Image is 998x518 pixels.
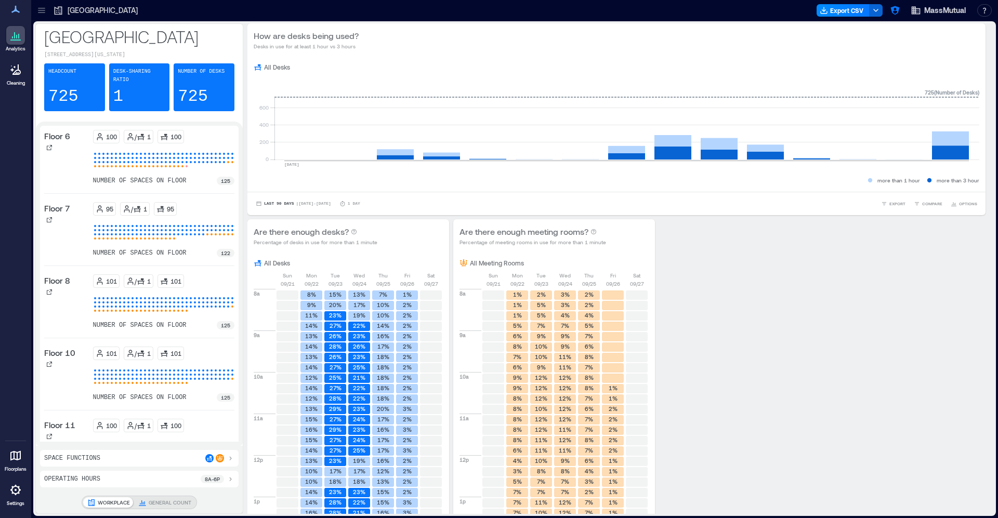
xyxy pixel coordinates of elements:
text: 11% [535,447,547,454]
text: 2% [403,384,412,391]
text: 4% [585,468,594,474]
text: 26% [353,343,365,350]
button: EXPORT [879,198,908,209]
text: 2% [609,447,618,454]
p: Percentage of desks in use for more than 1 minute [254,238,377,246]
text: 27% [330,416,342,422]
text: 14% [377,322,389,329]
p: Tue [536,271,546,280]
p: / [135,132,137,141]
text: 15% [305,416,318,422]
p: Floorplans [5,466,27,472]
text: 23% [329,312,342,318]
p: 10a [459,373,469,381]
p: Are there enough meeting rooms? [459,225,588,238]
text: 17% [353,301,365,308]
p: more than 1 hour [877,176,920,184]
text: 27% [330,322,342,329]
text: 2% [609,436,618,443]
text: 2% [403,478,412,485]
p: Desk-sharing ratio [113,68,166,84]
p: Wed [559,271,571,280]
text: 14% [305,364,318,370]
p: Are there enough desks? [254,225,349,238]
text: 12% [559,374,571,381]
text: 18% [377,374,389,381]
text: 23% [353,426,365,433]
text: 20% [377,405,389,412]
text: 2% [403,312,412,318]
text: 6% [513,447,522,454]
text: 7% [537,478,545,485]
p: 8a [459,289,466,298]
text: 16% [377,457,389,464]
p: Fri [404,271,410,280]
p: 09/27 [630,280,644,288]
text: 1% [513,312,522,318]
text: 2% [403,457,412,464]
text: 2% [403,322,412,329]
a: Settings [3,477,28,510]
text: 28% [329,395,342,402]
p: 12p [459,456,469,464]
text: 24% [353,436,365,443]
text: 6% [513,364,522,370]
p: 1 [143,205,147,213]
text: 16% [305,426,318,433]
text: 10% [535,405,547,412]
text: 2% [537,291,546,298]
text: 2% [403,395,412,402]
tspan: 600 [259,104,269,111]
text: 7% [585,426,593,433]
text: 3% [561,291,570,298]
text: 4% [513,457,522,464]
text: 2% [585,291,594,298]
text: 9% [513,384,522,391]
p: Analytics [6,46,25,52]
p: All Meeting Rooms [470,259,524,267]
p: 09/25 [582,280,596,288]
text: 29% [329,405,342,412]
p: number of spaces on floor [93,249,187,257]
p: 101 [106,277,117,285]
p: Floor 6 [44,130,70,142]
text: 10% [377,312,389,318]
p: 8a - 6p [205,475,220,483]
text: 9% [513,374,522,381]
text: 18% [377,384,389,391]
text: 7% [585,416,593,422]
text: 10% [377,301,389,308]
p: / [135,349,137,357]
text: 9% [561,343,570,350]
text: 16% [377,333,389,339]
p: 8a [254,289,260,298]
text: 11% [305,312,318,318]
text: 17% [330,468,342,474]
text: 10% [535,343,547,350]
text: 3% [561,301,570,308]
text: 23% [353,333,365,339]
text: 7% [537,322,545,329]
text: 11% [559,353,571,360]
text: 14% [305,488,318,495]
text: 12% [377,468,389,474]
p: Sat [427,271,435,280]
text: 7% [561,322,569,329]
p: 09/22 [305,280,319,288]
text: 4% [561,312,570,318]
text: 1% [609,395,618,402]
text: 1% [609,457,618,464]
text: 4% [585,312,594,318]
text: 5% [537,312,546,318]
text: 25% [329,374,342,381]
text: 2% [403,374,412,381]
text: 18% [377,353,389,360]
text: 2% [403,436,412,443]
text: 11% [559,364,571,370]
tspan: 200 [259,139,269,145]
text: 8% [585,374,594,381]
text: 10% [305,478,318,485]
text: 8% [513,426,522,433]
text: 2% [403,416,412,422]
text: 6% [585,405,594,412]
